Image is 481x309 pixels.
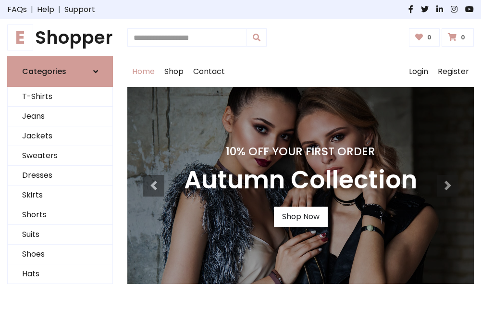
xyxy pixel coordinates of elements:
[7,4,27,15] a: FAQs
[8,264,112,284] a: Hats
[7,25,33,50] span: E
[188,56,230,87] a: Contact
[8,185,112,205] a: Skirts
[22,67,66,76] h6: Categories
[7,56,113,87] a: Categories
[8,245,112,264] a: Shoes
[425,33,434,42] span: 0
[274,207,328,227] a: Shop Now
[8,87,112,107] a: T-Shirts
[184,145,417,158] h4: 10% Off Your First Order
[37,4,54,15] a: Help
[8,126,112,146] a: Jackets
[8,205,112,225] a: Shorts
[404,56,433,87] a: Login
[7,27,113,48] a: EShopper
[7,27,113,48] h1: Shopper
[409,28,440,47] a: 0
[442,28,474,47] a: 0
[433,56,474,87] a: Register
[54,4,64,15] span: |
[8,107,112,126] a: Jeans
[184,166,417,195] h3: Autumn Collection
[8,166,112,185] a: Dresses
[27,4,37,15] span: |
[8,225,112,245] a: Suits
[8,146,112,166] a: Sweaters
[64,4,95,15] a: Support
[458,33,468,42] span: 0
[127,56,160,87] a: Home
[160,56,188,87] a: Shop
